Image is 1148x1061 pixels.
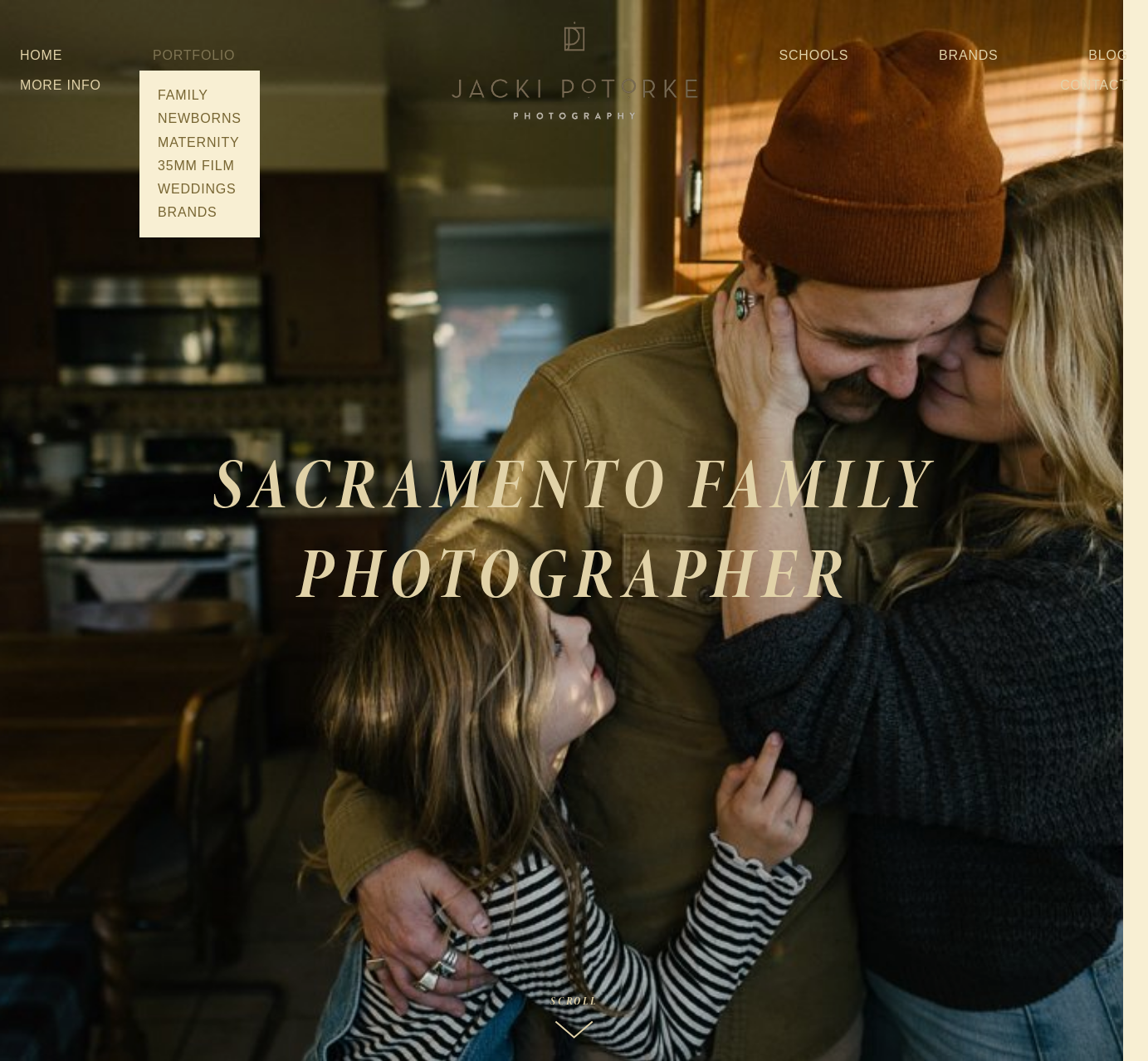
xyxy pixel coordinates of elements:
div: Scroll [550,995,598,1007]
a: Home [20,41,62,71]
a: Schools [779,41,848,71]
a: More Info [20,71,101,100]
img: Jacki Potorke Sacramento Family Photographer [442,17,707,124]
a: Brands [153,201,247,224]
a: 35mm Film [153,154,247,178]
a: Portfolio [153,48,235,62]
em: SACRAMENTO FAMILY PHOTOGRAPHER [213,435,955,621]
a: Maternity [153,130,247,154]
a: Newborns [153,107,247,130]
a: Brands [939,41,998,71]
a: Blog [1088,41,1128,71]
a: Weddings [153,178,247,201]
a: Contact [1060,71,1128,100]
a: Family [153,84,247,107]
